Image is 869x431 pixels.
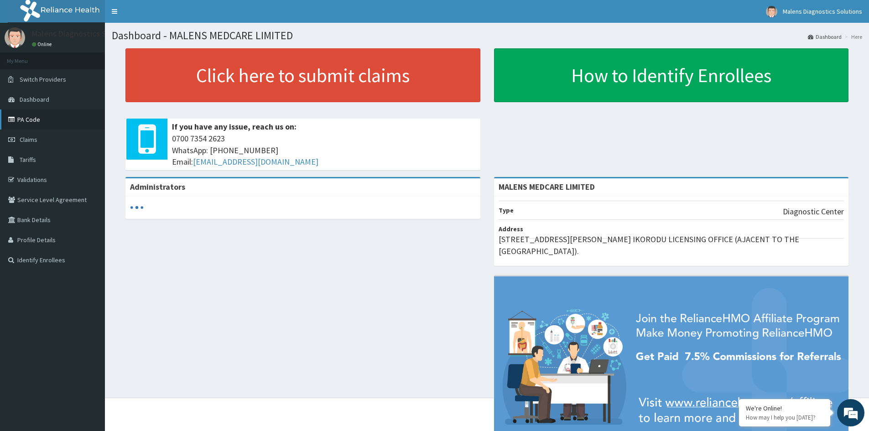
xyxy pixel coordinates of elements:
[32,30,135,38] p: Malens Diagnostics Solutions
[5,249,174,281] textarea: Type your message and hit 'Enter'
[5,27,25,48] img: User Image
[20,75,66,83] span: Switch Providers
[499,225,523,233] b: Address
[172,133,476,168] span: 0700 7354 2623 WhatsApp: [PHONE_NUMBER] Email:
[125,48,480,102] a: Click here to submit claims
[843,33,862,41] li: Here
[17,46,37,68] img: d_794563401_company_1708531726252_794563401
[746,404,823,412] div: We're Online!
[32,41,54,47] a: Online
[193,156,318,167] a: [EMAIL_ADDRESS][DOMAIN_NAME]
[130,182,185,192] b: Administrators
[47,51,153,63] div: Chat with us now
[53,115,126,207] span: We're online!
[20,135,37,144] span: Claims
[783,206,844,218] p: Diagnostic Center
[20,95,49,104] span: Dashboard
[783,7,862,16] span: Malens Diagnostics Solutions
[130,201,144,214] svg: audio-loading
[746,414,823,421] p: How may I help you today?
[20,156,36,164] span: Tariffs
[499,206,514,214] b: Type
[499,182,595,192] strong: MALENS MEDCARE LIMITED
[150,5,172,26] div: Minimize live chat window
[766,6,777,17] img: User Image
[172,121,297,132] b: If you have any issue, reach us on:
[112,30,862,42] h1: Dashboard - MALENS MEDCARE LIMITED
[808,33,842,41] a: Dashboard
[494,48,849,102] a: How to Identify Enrollees
[499,234,844,257] p: [STREET_ADDRESS][PERSON_NAME] IKORODU LICENSING OFFICE (AJACENT TO THE [GEOGRAPHIC_DATA]).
